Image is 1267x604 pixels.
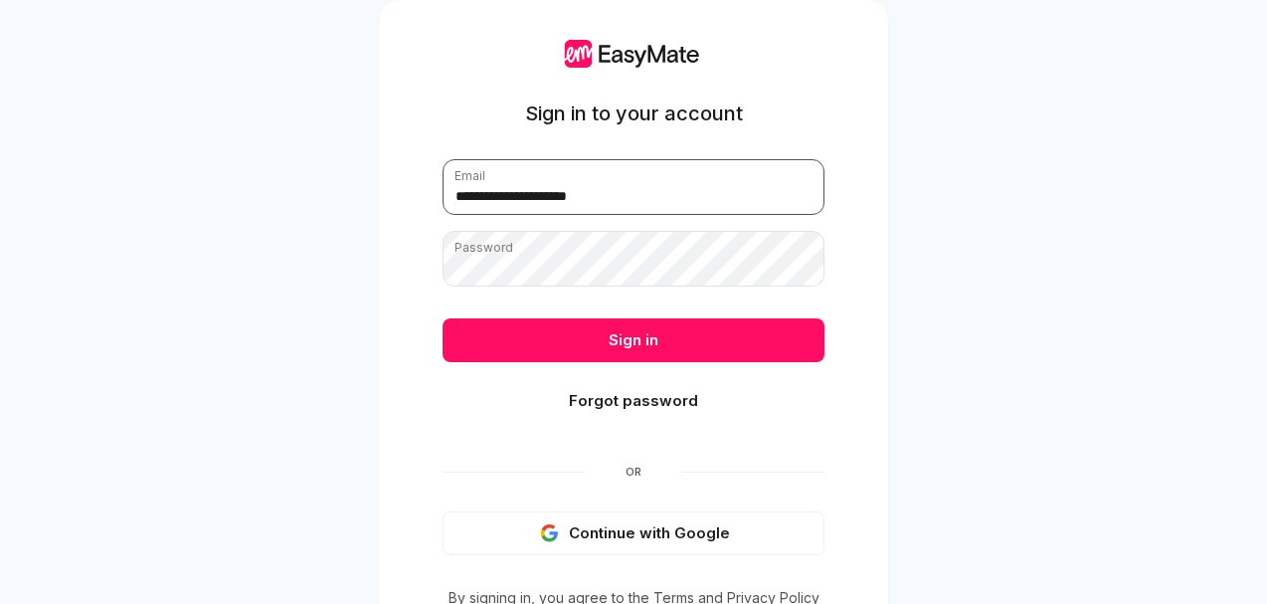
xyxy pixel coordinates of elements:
h1: Sign in to your account [525,100,743,127]
button: Sign in [443,318,824,362]
span: Or [586,464,681,480]
button: Forgot password [443,379,824,423]
button: Continue with Google [443,511,824,555]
